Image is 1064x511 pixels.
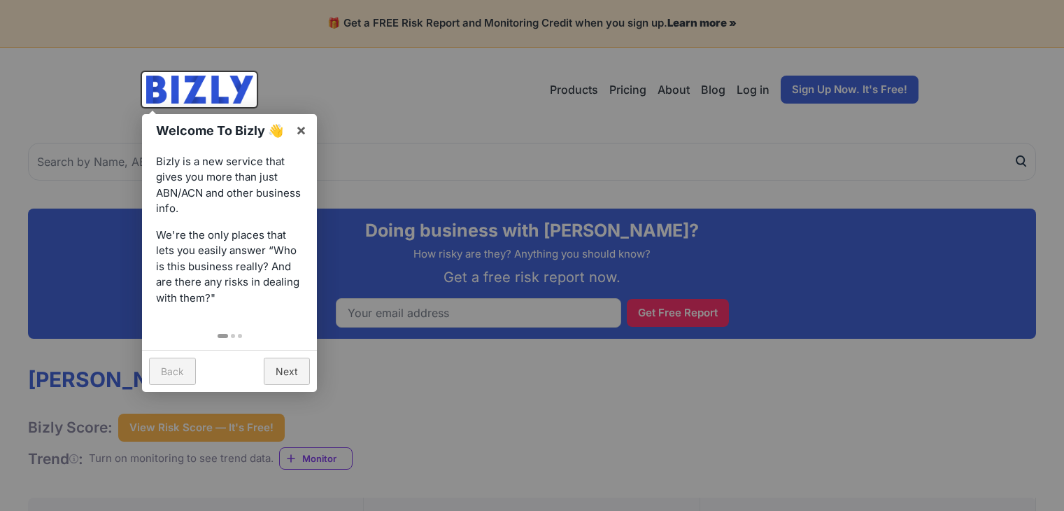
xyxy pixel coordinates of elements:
[156,154,303,217] p: Bizly is a new service that gives you more than just ABN/ACN and other business info.
[156,121,288,140] h1: Welcome To Bizly 👋
[149,358,196,385] a: Back
[264,358,310,385] a: Next
[156,227,303,307] p: We're the only places that lets you easily answer “Who is this business really? And are there any...
[285,114,317,146] a: ×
